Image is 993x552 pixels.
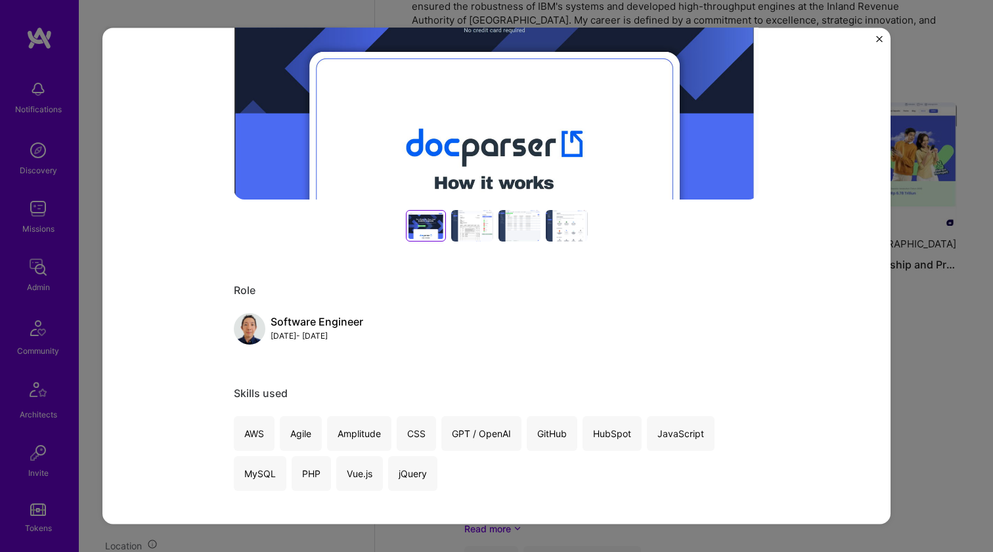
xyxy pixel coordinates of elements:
[397,416,436,451] div: CSS
[876,35,883,49] button: Close
[292,456,331,491] div: PHP
[647,416,715,451] div: JavaScript
[336,456,383,491] div: Vue.js
[234,284,759,297] div: Role
[271,329,363,343] div: [DATE] - [DATE]
[327,416,391,451] div: Amplitude
[271,315,363,329] div: Software Engineer
[234,456,286,491] div: MySQL
[527,416,577,451] div: GitHub
[441,416,521,451] div: GPT / OpenAI
[234,387,759,400] div: Skills used
[280,416,322,451] div: Agile
[388,456,437,491] div: jQuery
[583,416,642,451] div: HubSpot
[234,416,275,451] div: AWS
